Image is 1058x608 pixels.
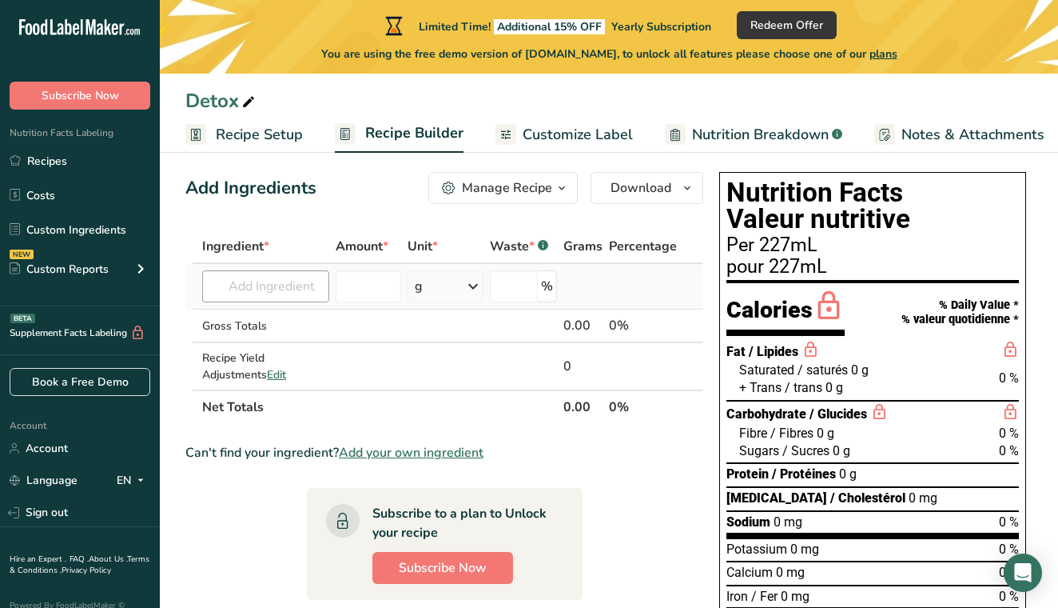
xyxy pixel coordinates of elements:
[833,443,850,458] span: 0 g
[901,124,1044,146] span: Notes & Attachments
[726,490,827,506] span: [MEDICAL_DATA]
[428,172,578,204] button: Manage Recipe
[62,565,111,576] a: Privacy Policy
[462,178,552,198] div: Manage Recipe
[490,237,548,256] div: Waste
[726,542,787,557] span: Potassium
[408,237,438,256] span: Unit
[737,11,837,39] button: Redeem Offer
[563,237,603,256] span: Grams
[185,117,303,153] a: Recipe Setup
[726,236,1019,255] div: Per 227mL
[10,82,150,110] button: Subscribe Now
[42,87,119,104] span: Subscribe Now
[726,565,773,580] span: Calcium
[825,380,843,395] span: 0 g
[382,16,711,35] div: Limited Time!
[10,250,34,259] div: NEW
[321,46,897,62] span: You are using the free demo version of [DOMAIN_NAME], to unlock all features please choose one of...
[782,443,829,458] span: / Sucres
[10,466,78,494] a: Language
[999,370,1019,386] span: 0 %
[874,117,1044,153] a: Notes & Attachments
[869,46,897,62] span: plans
[999,426,1019,441] span: 0 %
[185,175,316,202] div: Add Ingredients
[89,554,127,565] a: About Us .
[770,426,813,441] span: / Fibres
[335,115,463,154] a: Recipe Builder
[749,344,798,359] span: / Lipides
[751,589,778,604] span: / Fer
[739,362,794,378] span: Saturated
[216,124,303,146] span: Recipe Setup
[185,86,258,115] div: Detox
[611,19,711,34] span: Yearly Subscription
[560,390,606,423] th: 0.00
[10,554,66,565] a: Hire an Expert .
[750,17,823,34] span: Redeem Offer
[10,261,109,278] div: Custom Reports
[817,426,834,441] span: 0 g
[339,443,483,462] span: Add your own ingredient
[10,368,150,396] a: Book a Free Demo
[202,350,329,383] div: Recipe Yield Adjustments
[199,390,560,423] th: Net Totals
[999,514,1019,530] span: 0 %
[790,542,819,557] span: 0 mg
[797,362,848,378] span: / saturés
[202,318,329,334] div: Gross Totals
[839,466,857,482] span: 0 g
[909,490,937,506] span: 0 mg
[726,179,1019,233] h1: Nutrition Facts Valeur nutritive
[999,443,1019,458] span: 0 %
[415,277,423,296] div: g
[1004,554,1042,592] div: Open Intercom Messenger
[372,504,551,542] div: Subscribe to a plan to Unlock your recipe
[785,380,822,395] span: / trans
[726,514,770,530] span: Sodium
[665,117,842,153] a: Nutrition Breakdown
[10,554,149,576] a: Terms & Conditions .
[202,270,329,302] input: Add Ingredient
[901,298,1019,326] div: % Daily Value * % valeur quotidienne *
[267,367,286,382] span: Edit
[772,466,836,482] span: / Protéines
[563,357,603,376] div: 0
[726,406,806,422] span: Carbohydrate
[117,471,150,490] div: EN
[606,390,680,423] th: 0%
[591,172,703,204] button: Download
[10,314,35,323] div: BETA
[739,426,767,441] span: Fibre
[830,490,905,506] span: / Cholestérol
[372,552,513,584] button: Subscribe Now
[739,443,779,458] span: Sugars
[999,542,1019,557] span: 0 %
[726,344,746,359] span: Fat
[336,237,388,256] span: Amount
[399,558,487,578] span: Subscribe Now
[494,19,605,34] span: Additional 15% OFF
[999,589,1019,604] span: 0 %
[776,565,805,580] span: 0 mg
[609,316,677,335] div: 0%
[523,124,633,146] span: Customize Label
[739,380,782,395] span: + Trans
[365,122,463,144] span: Recipe Builder
[185,443,703,462] div: Can't find your ingredient?
[495,117,633,153] a: Customize Label
[609,237,677,256] span: Percentage
[692,124,829,146] span: Nutrition Breakdown
[563,316,603,335] div: 0.00
[851,362,869,378] span: 0 g
[809,406,867,422] span: / Glucides
[202,237,269,256] span: Ingredient
[726,290,845,336] div: Calories
[726,258,1019,277] div: pour 227mL
[70,554,89,565] a: FAQ .
[999,565,1019,580] span: 0 %
[726,466,769,482] span: Protein
[726,589,748,604] span: Iron
[611,178,671,198] span: Download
